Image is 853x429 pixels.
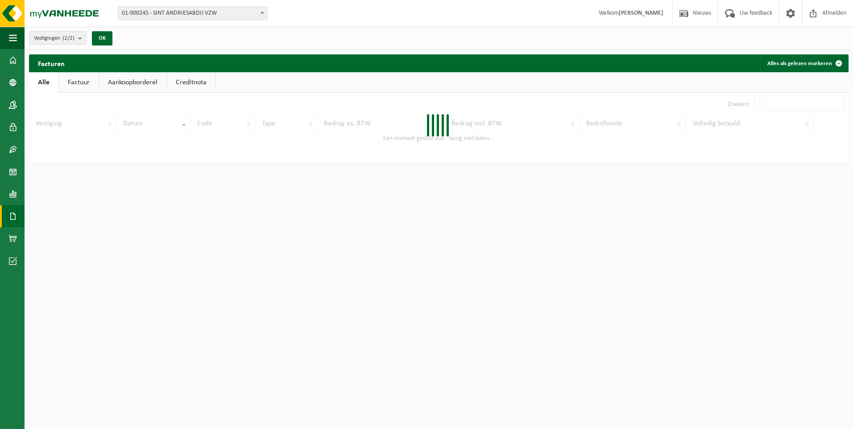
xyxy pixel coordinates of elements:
button: Alles als gelezen markeren [760,54,848,72]
button: Vestigingen(2/2) [29,31,87,45]
a: Creditnota [167,72,215,93]
a: Alle [29,72,58,93]
button: OK [92,31,112,45]
a: Factuur [59,72,99,93]
h2: Facturen [29,54,74,72]
strong: [PERSON_NAME] [619,10,663,16]
span: 01-900245 - SINT ANDRIESABDIJ VZW [118,7,267,20]
span: Vestigingen [34,32,75,45]
a: Aankoopborderel [99,72,166,93]
count: (2/2) [62,35,75,41]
